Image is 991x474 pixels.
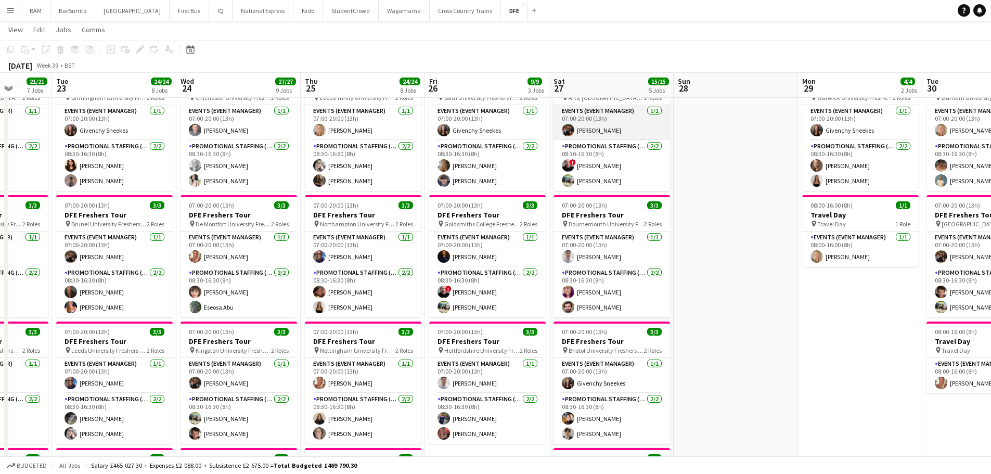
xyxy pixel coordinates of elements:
button: DFE [501,1,528,21]
span: 3/3 [150,454,164,462]
div: 7 Jobs [27,86,47,94]
app-card-role: Promotional Staffing (Brand Ambassadors)2/208:30-16:30 (8h)[PERSON_NAME][PERSON_NAME] [56,140,173,191]
span: 3/3 [523,201,537,209]
app-card-role: Events (Event Manager)1/107:00-20:00 (13h)Givenchy Sneekes [429,105,546,140]
span: Wed [181,76,194,86]
span: Travel Day [942,347,970,354]
app-job-card: 07:00-20:00 (13h)3/3DFE Freshers Tour Bath University Freshers Fair2 RolesEvents (Event Manager)1... [429,69,546,191]
span: 07:00-20:00 (13h) [562,328,607,336]
app-job-card: 07:00-20:00 (13h)3/3DFE Freshers Tour Arts, [GEOGRAPHIC_DATA] Freshers Fair2 RolesEvents (Event M... [554,69,670,191]
span: 2 Roles [271,220,289,228]
div: [DATE] [8,60,32,71]
span: Nottingham University Freshers Fair [320,347,395,354]
button: IQ [209,1,233,21]
span: 15/15 [648,78,669,85]
h3: Travel Day [802,210,919,220]
app-card-role: Promotional Staffing (Brand Ambassadors)2/208:30-16:30 (8h)![PERSON_NAME][PERSON_NAME] [429,267,546,317]
app-card-role: Promotional Staffing (Brand Ambassadors)2/208:30-16:30 (8h)[PERSON_NAME][PERSON_NAME] [554,267,670,317]
span: 3/3 [398,201,413,209]
span: 24/24 [400,78,420,85]
button: Wagamama [379,1,430,21]
div: 2 Jobs [901,86,917,94]
h3: DFE Freshers Tour [554,210,670,220]
app-card-role: Promotional Staffing (Brand Ambassadors)2/208:30-16:30 (8h)[PERSON_NAME]Eseosa Abu [181,267,297,317]
h3: DFE Freshers Tour [56,337,173,346]
span: Bristol University Freshers Fair [569,347,644,354]
app-job-card: 07:00-20:00 (13h)3/3DFE Freshers Tour Hertfordshire University Freshers Fair2 RolesEvents (Event ... [429,322,546,444]
app-job-card: 07:00-20:00 (13h)3/3DFE Freshers Tour Leeds University Freshers Fair2 RolesEvents (Event Manager)... [56,322,173,444]
app-card-role: Promotional Staffing (Brand Ambassadors)2/208:30-16:30 (8h)[PERSON_NAME][PERSON_NAME] [305,267,421,317]
span: 3/3 [647,328,662,336]
span: Bournemouth University Freshers Fair [569,220,644,228]
div: 07:00-20:00 (13h)3/3DFE Freshers Tour Bristol University Freshers Fair2 RolesEvents (Event Manage... [554,322,670,444]
app-card-role: Events (Event Manager)1/107:00-20:00 (13h)[PERSON_NAME] [181,358,297,393]
span: 3/3 [647,454,662,462]
button: BAM [21,1,50,21]
span: 07:00-20:00 (13h) [189,201,234,209]
span: 27 [552,82,565,94]
app-job-card: 07:00-20:00 (13h)3/3DFE Freshers Tour Leeds Trinity University Freshers Fair2 RolesEvents (Event ... [305,69,421,191]
span: 2 Roles [22,347,40,354]
span: 07:00-20:00 (13h) [313,454,358,462]
a: Comms [78,23,109,36]
span: 21/21 [27,78,47,85]
app-job-card: 07:00-20:00 (13h)3/3DFE Freshers Tour Goldsmiths College Freshers Fair2 RolesEvents (Event Manage... [429,195,546,317]
span: Brunel University Freshers Fair [71,220,147,228]
span: 07:00-20:00 (13h) [65,201,110,209]
h3: DFE Freshers Tour [554,337,670,346]
app-card-role: Promotional Staffing (Brand Ambassadors)2/208:30-16:30 (8h)[PERSON_NAME][PERSON_NAME] [305,393,421,444]
span: 07:00-20:00 (13h) [437,328,483,336]
app-card-role: Events (Event Manager)1/107:00-20:00 (13h)[PERSON_NAME] [305,105,421,140]
span: 3/3 [398,454,413,462]
button: National Express [233,1,293,21]
span: 25 [303,82,318,94]
app-card-role: Promotional Staffing (Brand Ambassadors)2/208:30-16:30 (8h)[PERSON_NAME][PERSON_NAME] [802,140,919,191]
app-card-role: Events (Event Manager)1/107:00-20:00 (13h)[PERSON_NAME] [554,105,670,140]
app-card-role: Promotional Staffing (Brand Ambassadors)2/208:30-16:30 (8h)[PERSON_NAME][PERSON_NAME] [181,393,297,444]
div: 07:00-20:00 (13h)3/3DFE Freshers Tour Northampton University Freshers Fair2 RolesEvents (Event Ma... [305,195,421,317]
span: 23 [55,82,68,94]
app-card-role: Promotional Staffing (Brand Ambassadors)2/208:30-16:30 (8h)[PERSON_NAME][PERSON_NAME] [181,140,297,191]
span: 30 [925,82,938,94]
span: 2 Roles [271,347,289,354]
app-card-role: Events (Event Manager)1/107:00-20:00 (13h)[PERSON_NAME] [181,105,297,140]
span: 3/3 [150,328,164,336]
span: 07:00-20:00 (13h) [189,328,234,336]
span: 07:00-20:00 (13h) [935,201,980,209]
span: 08:00-16:00 (8h) [810,201,853,209]
span: 3/3 [25,454,40,462]
span: 28 [676,82,690,94]
span: 2 Roles [395,347,413,354]
app-job-card: 07:00-20:00 (13h)3/3DFE Freshers Tour Nottingham University Freshers Fair2 RolesEvents (Event Man... [305,322,421,444]
span: 2 Roles [22,220,40,228]
div: BST [65,61,75,69]
div: 3 Jobs [528,86,544,94]
app-card-role: Events (Event Manager)1/107:00-20:00 (13h)[PERSON_NAME] [305,232,421,267]
app-job-card: 07:00-20:00 (13h)3/3DFE Freshers Tour Birmingham University Freshers Fair2 RolesEvents (Event Man... [56,69,173,191]
span: 07:00-20:00 (13h) [65,454,110,462]
span: 07:00-20:00 (13h) [313,328,358,336]
a: View [4,23,27,36]
app-job-card: 08:00-16:00 (8h)1/1Travel Day Travel Day1 RoleEvents (Event Manager)1/108:00-16:00 (8h)[PERSON_NAME] [802,195,919,267]
div: 07:00-20:00 (13h)3/3DFE Freshers Tour Brunel University Freshers Fair2 RolesEvents (Event Manager... [56,195,173,317]
h3: DFE Freshers Tour [181,210,297,220]
span: 3/3 [647,201,662,209]
button: [GEOGRAPHIC_DATA] [95,1,170,21]
app-card-role: Events (Event Manager)1/107:00-20:00 (13h)[PERSON_NAME] [181,232,297,267]
app-job-card: 07:00-20:00 (13h)3/3DFE Freshers Tour Bournemouth University Freshers Fair2 RolesEvents (Event Ma... [554,195,670,317]
span: 26 [428,82,437,94]
span: Edit [33,25,45,34]
span: Sat [554,76,565,86]
div: 07:00-20:00 (13h)3/3DFE Freshers Tour Kingston University Freshers Fair2 RolesEvents (Event Manag... [181,322,297,444]
app-card-role: Events (Event Manager)1/107:00-20:00 (13h)[PERSON_NAME] [305,358,421,393]
app-card-role: Events (Event Manager)1/107:00-20:00 (13h)Givenchy Sneekes [802,105,919,140]
span: 3/3 [398,328,413,336]
app-card-role: Events (Event Manager)1/107:00-20:00 (13h)[PERSON_NAME] [429,358,546,393]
